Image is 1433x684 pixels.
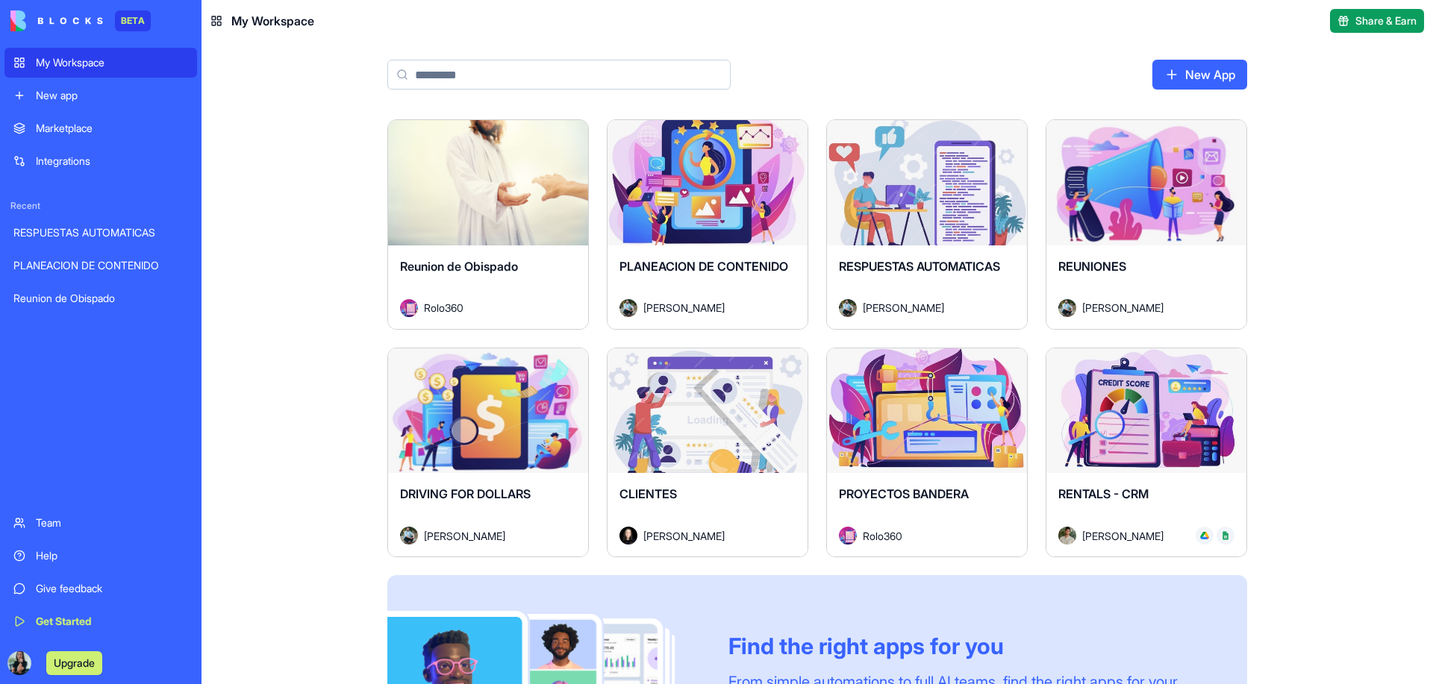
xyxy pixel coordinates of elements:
span: DRIVING FOR DOLLARS [400,486,531,501]
div: Team [36,515,188,530]
div: BETA [115,10,151,31]
img: drive_kozyt7.svg [1200,531,1209,540]
span: Recent [4,200,197,212]
a: Marketplace [4,113,197,143]
div: New app [36,88,188,103]
img: Avatar [839,299,857,317]
span: My Workspace [231,12,314,30]
img: Avatar [1058,299,1076,317]
a: Reunion de Obispado [4,283,197,313]
a: Upgrade [46,655,102,670]
a: New App [1152,60,1247,90]
a: RESPUESTAS AUTOMATICAS [4,218,197,248]
a: Get Started [4,606,197,636]
img: Avatar [400,527,418,545]
div: Find the right apps for you [728,633,1211,659]
a: Integrations [4,146,197,176]
img: Avatar [400,299,418,317]
span: RENTALS - CRM [1058,486,1149,501]
button: Upgrade [46,651,102,675]
span: Rolo360 [424,300,463,316]
div: Give feedback [36,581,188,596]
a: My Workspace [4,48,197,78]
a: PLANEACION DE CONTENIDO [4,251,197,280]
span: Share & Earn [1355,13,1417,28]
a: RENTALS - CRMAvatar[PERSON_NAME] [1046,348,1247,558]
span: Rolo360 [863,528,902,544]
a: PLANEACION DE CONTENIDOAvatar[PERSON_NAME] [607,119,808,330]
span: [PERSON_NAME] [424,528,505,544]
a: REUNIONESAvatar[PERSON_NAME] [1046,119,1247,330]
a: CLIENTESAvatar[PERSON_NAME] [607,348,808,558]
span: RESPUESTAS AUTOMATICAS [839,259,1000,274]
span: CLIENTES [619,486,677,501]
img: Avatar [1058,527,1076,545]
span: PLANEACION DE CONTENIDO [619,259,788,274]
a: Give feedback [4,574,197,603]
button: Share & Earn [1330,9,1424,33]
a: Team [4,508,197,538]
img: PHOTO-2025-09-15-15-09-07_ggaris.jpg [7,651,31,675]
a: Help [4,541,197,571]
img: Avatar [619,527,637,545]
span: PROYECTOS BANDERA [839,486,969,501]
a: RESPUESTAS AUTOMATICASAvatar[PERSON_NAME] [826,119,1028,330]
div: Help [36,548,188,563]
span: [PERSON_NAME] [863,300,944,316]
a: Reunion de ObispadoAvatarRolo360 [387,119,589,330]
span: [PERSON_NAME] [1082,300,1164,316]
img: logo [10,10,103,31]
div: Integrations [36,154,188,169]
span: [PERSON_NAME] [643,300,725,316]
a: DRIVING FOR DOLLARSAvatar[PERSON_NAME] [387,348,589,558]
div: Reunion de Obispado [13,291,188,306]
div: PLANEACION DE CONTENIDO [13,258,188,273]
span: [PERSON_NAME] [1082,528,1164,544]
img: Avatar [619,299,637,317]
a: PROYECTOS BANDERAAvatarRolo360 [826,348,1028,558]
div: Marketplace [36,121,188,136]
img: Avatar [839,527,857,545]
div: Get Started [36,614,188,629]
a: BETA [10,10,151,31]
span: REUNIONES [1058,259,1126,274]
span: Reunion de Obispado [400,259,518,274]
div: My Workspace [36,55,188,70]
img: Google_Sheets_logo__2014-2020_dyqxdz.svg [1221,531,1230,540]
div: RESPUESTAS AUTOMATICAS [13,225,188,240]
span: [PERSON_NAME] [643,528,725,544]
a: New app [4,81,197,110]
